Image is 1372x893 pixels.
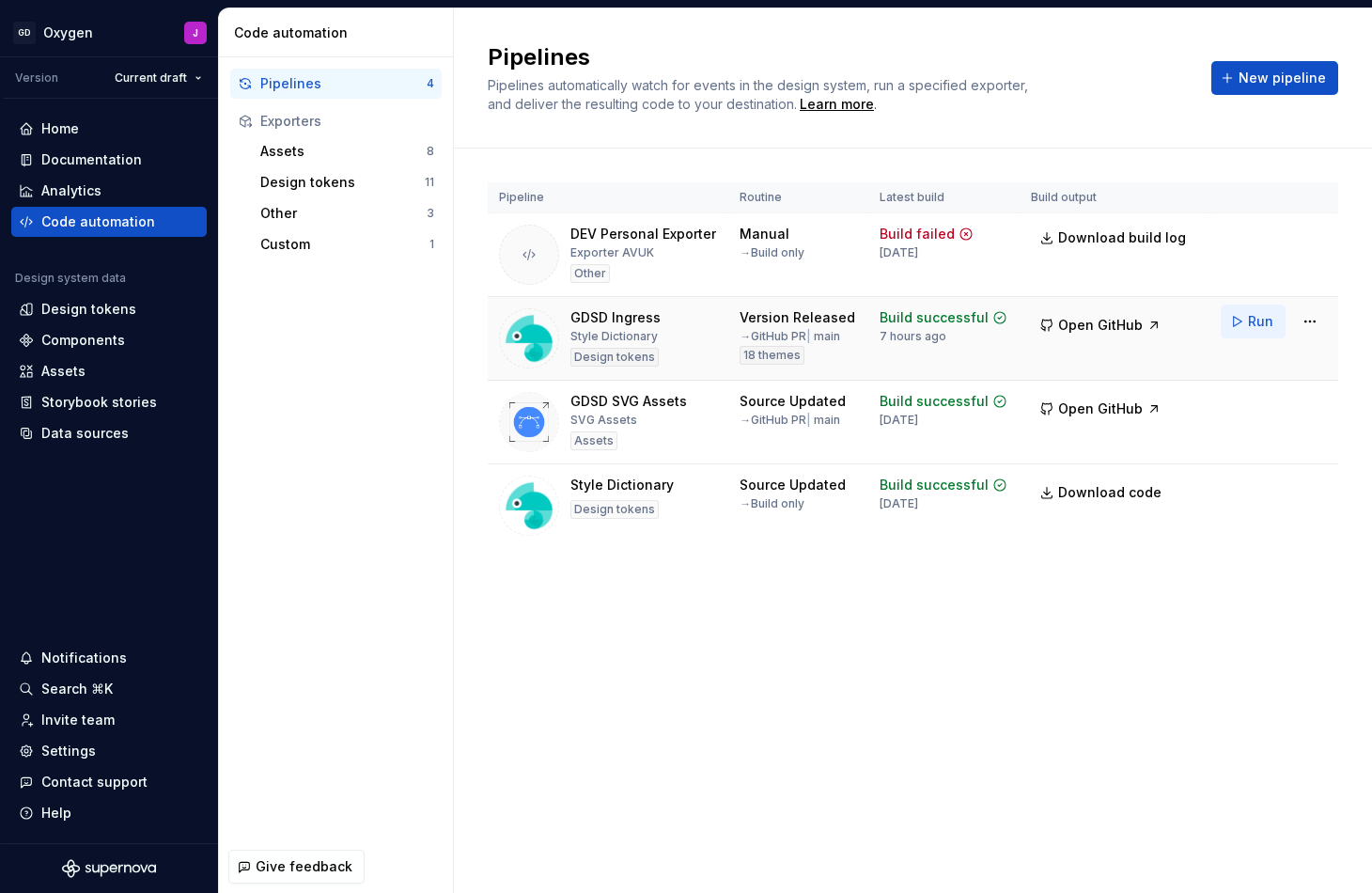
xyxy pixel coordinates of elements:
[41,150,142,169] div: Documentation
[570,245,654,260] div: Exporter AVUK
[427,144,434,159] div: 8
[570,500,659,519] div: Design tokens
[41,804,71,822] div: Help
[4,12,214,53] button: GDOxygenJ
[115,70,187,86] span: Current draft
[41,119,79,138] div: Home
[880,476,989,494] div: Build successful
[41,393,157,412] div: Storybook stories
[11,674,207,704] button: Search ⌘K
[570,476,674,494] div: Style Dictionary
[106,65,210,91] button: Current draft
[15,70,58,86] div: Version
[880,329,946,344] div: 7 hours ago
[11,418,207,448] a: Data sources
[41,742,96,760] div: Settings
[11,325,207,355] a: Components
[868,182,1020,213] th: Latest build
[800,95,874,114] a: Learn more
[41,331,125,350] div: Components
[11,145,207,175] a: Documentation
[488,182,728,213] th: Pipeline
[740,245,804,260] div: → Build only
[253,136,442,166] button: Assets8
[41,711,115,729] div: Invite team
[11,114,207,144] a: Home
[253,198,442,228] button: Other3
[740,392,846,411] div: Source Updated
[11,207,207,237] a: Code automation
[740,225,789,243] div: Manual
[256,857,352,876] span: Give feedback
[570,225,716,243] div: DEV Personal Exporter
[41,181,101,200] div: Analytics
[11,176,207,206] a: Analytics
[1058,316,1143,335] span: Open GitHub
[260,142,427,161] div: Assets
[570,329,658,344] div: Style Dictionary
[740,329,840,344] div: → GitHub PR main
[880,413,918,428] div: [DATE]
[570,348,659,367] div: Design tokens
[11,736,207,766] a: Settings
[740,476,846,494] div: Source Updated
[193,25,198,40] div: J
[570,413,637,428] div: SVG Assets
[740,496,804,511] div: → Build only
[427,76,434,91] div: 4
[1031,320,1170,336] a: Open GitHub
[41,362,86,381] div: Assets
[1058,483,1162,502] span: Download code
[41,680,113,698] div: Search ⌘K
[62,859,156,878] svg: Supernova Logo
[488,77,1032,112] span: Pipelines automatically watch for events in the design system, run a specified exporter, and deli...
[1058,399,1143,418] span: Open GitHub
[1221,305,1286,338] button: Run
[740,413,840,428] div: → GitHub PR main
[11,294,207,324] a: Design tokens
[234,23,445,42] div: Code automation
[230,69,442,99] button: Pipelines4
[11,767,207,797] button: Contact support
[13,22,36,44] div: GD
[260,173,425,192] div: Design tokens
[11,705,207,735] a: Invite team
[427,206,434,221] div: 3
[1031,392,1170,426] button: Open GitHub
[728,182,868,213] th: Routine
[806,329,811,343] span: |
[43,23,93,42] div: Oxygen
[41,212,155,231] div: Code automation
[41,300,136,319] div: Design tokens
[1058,228,1186,247] span: Download build log
[429,237,434,252] div: 1
[1248,312,1273,331] span: Run
[1211,61,1338,95] button: New pipeline
[880,225,955,243] div: Build failed
[41,649,127,667] div: Notifications
[1239,69,1326,87] span: New pipeline
[11,387,207,417] a: Storybook stories
[425,175,434,190] div: 11
[1031,403,1170,419] a: Open GitHub
[570,431,617,450] div: Assets
[260,235,429,254] div: Custom
[1020,182,1209,213] th: Build output
[570,392,687,411] div: GDSD SVG Assets
[253,167,442,197] button: Design tokens11
[743,348,801,363] span: 18 themes
[41,773,148,791] div: Contact support
[740,308,855,327] div: Version Released
[1031,221,1198,255] button: Download build log
[880,496,918,511] div: [DATE]
[253,229,442,259] button: Custom1
[41,424,129,443] div: Data sources
[488,42,1189,72] h2: Pipelines
[570,308,661,327] div: GDSD Ingress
